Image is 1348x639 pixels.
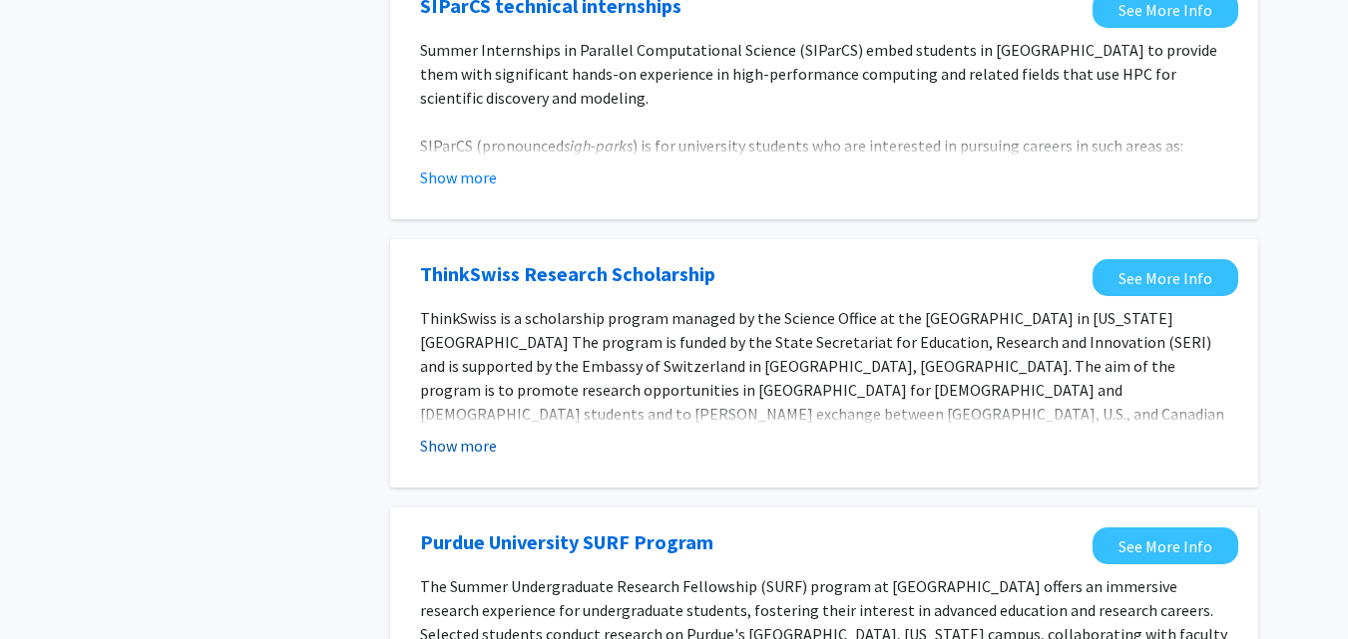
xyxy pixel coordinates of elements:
[420,165,497,189] button: Show more
[420,38,1228,110] p: Summer Internships in Parallel Computational Science (SIParCS) embed students in [GEOGRAPHIC_DATA...
[1093,527,1238,564] a: Opens in a new tab
[420,434,497,458] button: Show more
[1093,259,1238,296] a: Opens in a new tab
[15,549,85,624] iframe: Chat
[420,308,1224,448] span: ThinkSwiss is a scholarship program managed by the Science Office at the [GEOGRAPHIC_DATA] in [US...
[420,259,715,289] a: Opens in a new tab
[420,134,1228,158] p: SIParCS (pronounced ) is for university students who are interested in pursuing careers in such a...
[564,136,633,156] em: sigh-parks
[420,527,713,557] a: Opens in a new tab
